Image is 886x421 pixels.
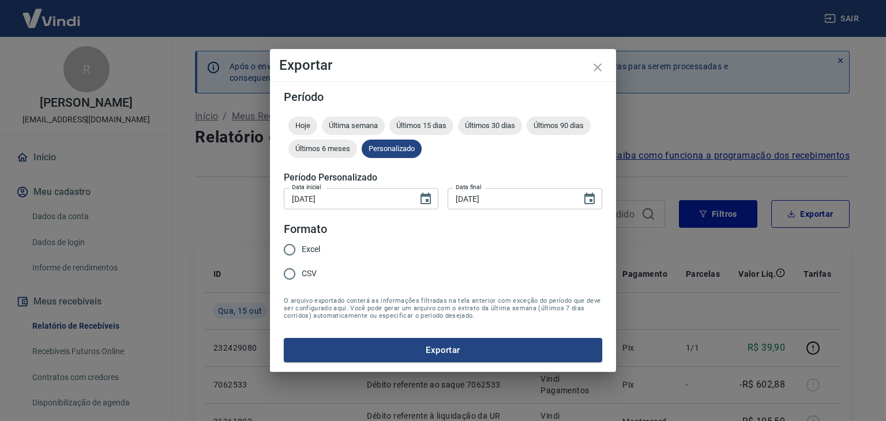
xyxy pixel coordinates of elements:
[362,144,422,153] span: Personalizado
[458,121,522,130] span: Últimos 30 dias
[284,188,410,209] input: DD/MM/YYYY
[322,121,385,130] span: Última semana
[284,338,602,362] button: Exportar
[279,58,607,72] h4: Exportar
[284,91,602,103] h5: Período
[527,116,591,135] div: Últimos 90 dias
[578,187,601,210] button: Choose date, selected date is 15 de out de 2025
[302,268,317,280] span: CSV
[284,297,602,319] span: O arquivo exportado conterá as informações filtradas na tela anterior com exceção do período que ...
[288,144,357,153] span: Últimos 6 meses
[288,116,317,135] div: Hoje
[284,172,602,183] h5: Período Personalizado
[527,121,591,130] span: Últimos 90 dias
[292,183,321,191] label: Data inicial
[288,121,317,130] span: Hoje
[284,221,327,238] legend: Formato
[389,121,453,130] span: Últimos 15 dias
[302,243,320,255] span: Excel
[456,183,482,191] label: Data final
[322,116,385,135] div: Última semana
[414,187,437,210] button: Choose date, selected date is 1 de out de 2025
[362,140,422,158] div: Personalizado
[448,188,573,209] input: DD/MM/YYYY
[458,116,522,135] div: Últimos 30 dias
[584,54,611,81] button: close
[288,140,357,158] div: Últimos 6 meses
[389,116,453,135] div: Últimos 15 dias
